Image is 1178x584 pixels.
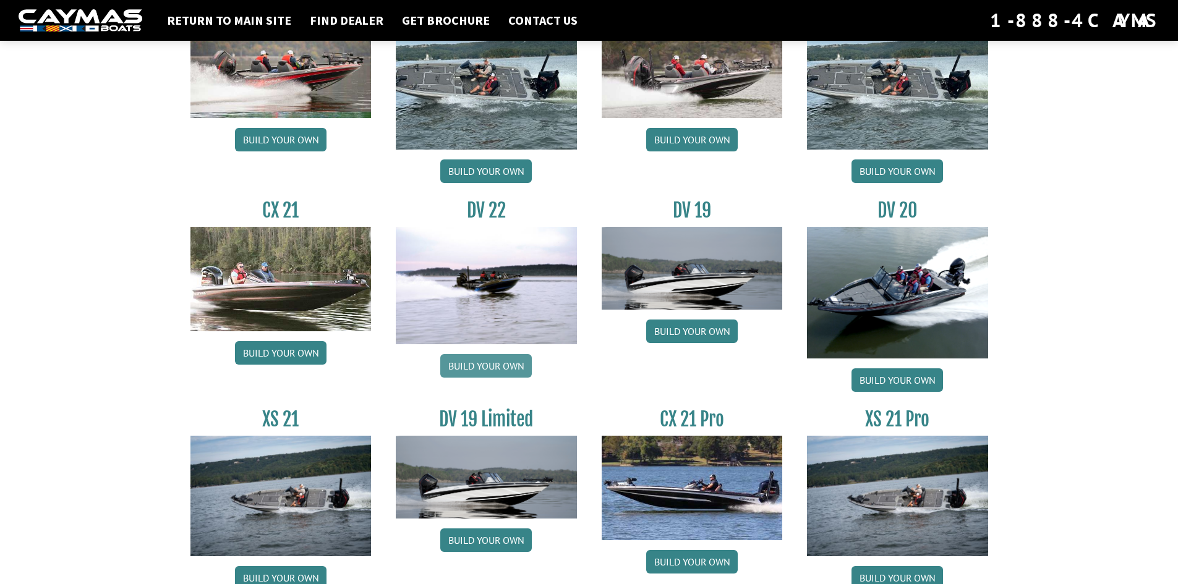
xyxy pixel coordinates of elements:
[440,528,532,552] a: Build your own
[602,408,783,431] h3: CX 21 Pro
[19,9,142,32] img: white-logo-c9c8dbefe5ff5ceceb0f0178aa75bf4bb51f6bca0971e226c86eb53dfe498488.png
[807,14,988,150] img: XS_20_resized.jpg
[990,7,1159,34] div: 1-888-4CAYMAS
[602,14,783,118] img: CX-20Pro_thumbnail.jpg
[646,550,738,573] a: Build your own
[190,199,372,222] h3: CX 21
[396,14,577,150] img: XS_20_resized.jpg
[807,408,988,431] h3: XS 21 Pro
[190,227,372,331] img: CX21_thumb.jpg
[807,227,988,358] img: DV_20_from_website_for_caymas_connect.png
[396,408,577,431] h3: DV 19 Limited
[190,408,372,431] h3: XS 21
[602,227,783,310] img: dv-19-ban_from_website_for_caymas_connect.png
[646,128,738,151] a: Build your own
[396,12,496,28] a: Get Brochure
[602,436,783,540] img: CX-21Pro_thumbnail.jpg
[502,12,584,28] a: Contact Us
[396,227,577,344] img: DV22_original_motor_cropped_for_caymas_connect.jpg
[851,368,943,392] a: Build your own
[807,436,988,556] img: XS_21_thumbnail.jpg
[440,354,532,378] a: Build your own
[396,436,577,518] img: dv-19-ban_from_website_for_caymas_connect.png
[304,12,390,28] a: Find Dealer
[440,159,532,183] a: Build your own
[235,128,327,151] a: Build your own
[851,159,943,183] a: Build your own
[646,320,738,343] a: Build your own
[161,12,297,28] a: Return to main site
[807,199,988,222] h3: DV 20
[602,199,783,222] h3: DV 19
[235,341,327,365] a: Build your own
[396,199,577,222] h3: DV 22
[190,436,372,556] img: XS_21_thumbnail.jpg
[190,14,372,118] img: CX-20_thumbnail.jpg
